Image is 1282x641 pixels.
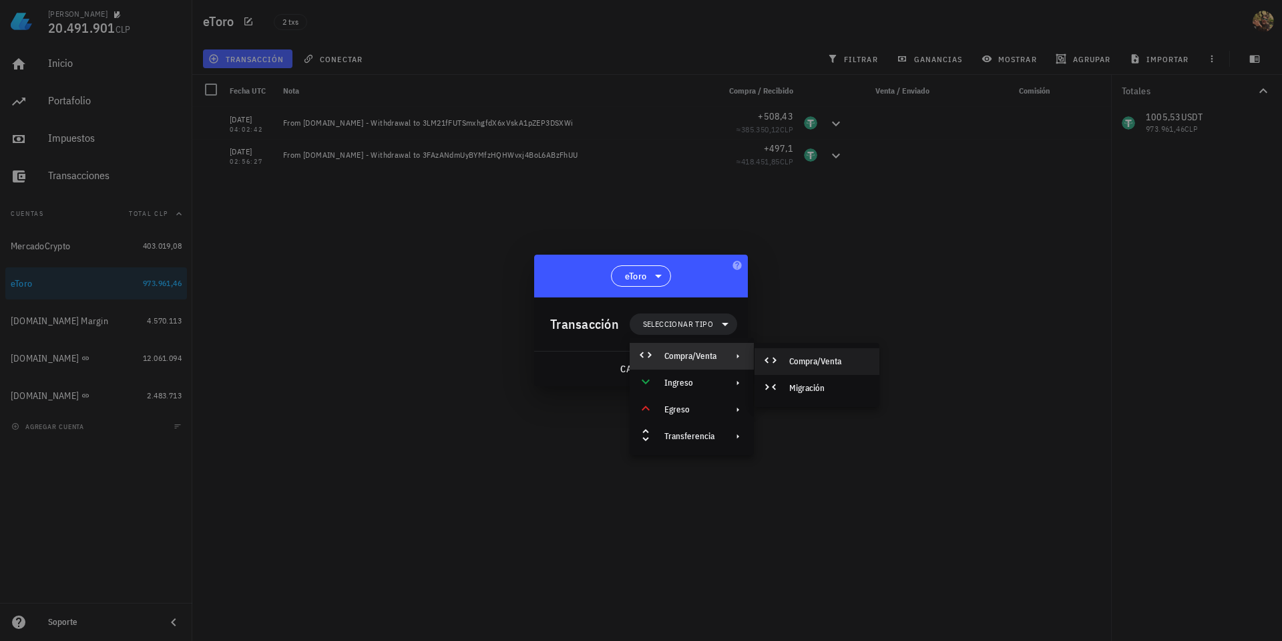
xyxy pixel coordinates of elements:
div: Compra/Venta [789,356,869,367]
div: Compra/Venta [664,351,716,362]
span: cancelar [620,363,670,375]
div: Ingreso [630,370,754,396]
div: Migración [789,383,869,394]
span: Seleccionar tipo [643,317,713,331]
div: Transferencia [630,423,754,450]
div: Egreso [664,404,716,415]
div: Compra/Venta [630,343,754,370]
div: Ingreso [664,378,716,388]
button: cancelar [614,357,675,381]
div: Transferencia [664,431,716,442]
div: Egreso [630,396,754,423]
div: Transacción [550,313,619,335]
span: eToro [625,269,646,283]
